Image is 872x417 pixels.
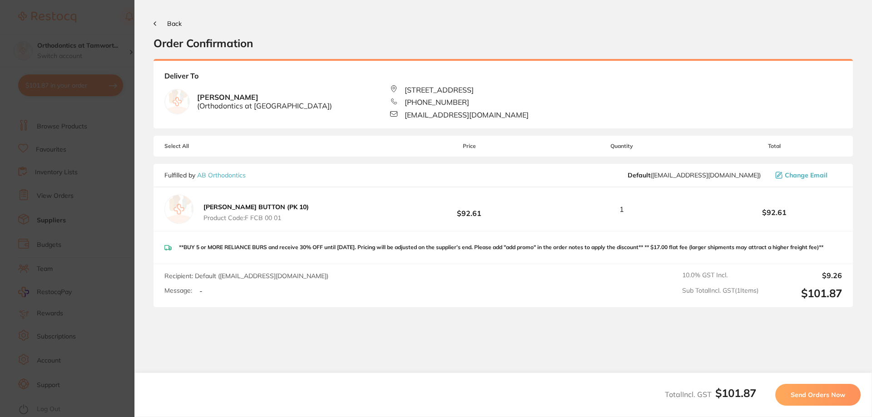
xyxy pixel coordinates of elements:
span: [STREET_ADDRESS] [405,86,474,94]
span: Send Orders Now [791,391,845,399]
b: Default [628,171,650,179]
span: 1 [619,205,624,213]
p: **BUY 5 or MORE RELIANCE BURS and receive 30% OFF until [DATE]. Pricing will be adjusted on the s... [179,244,823,250]
span: [PHONE_NUMBER] [405,98,469,106]
a: AB Orthodontics [197,171,246,179]
b: $92.61 [707,208,842,216]
span: Quantity [537,143,707,149]
span: Change Email [785,172,827,179]
span: Total [707,143,842,149]
button: Back [154,20,182,27]
b: $101.87 [715,386,756,400]
span: Price [401,143,537,149]
button: [PERSON_NAME] BUTTON (PK 10) Product Code:F FCB 00 01 [201,203,312,222]
h2: Order Confirmation [154,36,853,50]
span: Recipient: Default ( [EMAIL_ADDRESS][DOMAIN_NAME] ) [164,272,328,280]
img: empty.jpg [164,195,193,224]
span: ( Orthodontics at [GEOGRAPHIC_DATA] ) [197,102,332,110]
span: sales@ortho.com.au [628,172,761,179]
b: $92.61 [401,201,537,218]
span: Sub Total Incl. GST ( 1 Items) [682,287,758,300]
img: empty.jpg [165,89,189,114]
span: Total Incl. GST [665,390,756,399]
b: [PERSON_NAME] BUTTON (PK 10) [203,203,309,211]
b: [PERSON_NAME] [197,93,332,110]
p: - [199,287,203,295]
span: [EMAIL_ADDRESS][DOMAIN_NAME] [405,111,529,119]
label: Message: [164,287,192,294]
span: Back [167,20,182,28]
output: $101.87 [766,287,842,300]
span: Select All [164,143,255,149]
p: Fulfilled by [164,172,246,179]
output: $9.26 [766,271,842,280]
button: Change Email [773,171,842,179]
button: Send Orders Now [775,384,861,406]
span: 10.0 % GST Incl. [682,271,758,280]
span: Product Code: F FCB 00 01 [203,214,309,221]
b: Deliver To [164,72,842,85]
